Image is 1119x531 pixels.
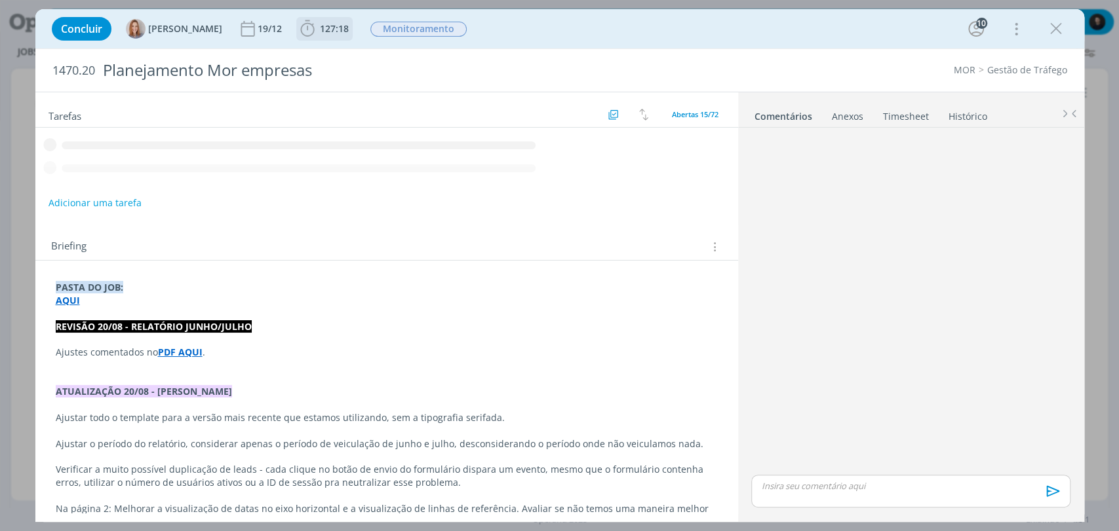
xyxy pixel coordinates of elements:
[56,502,718,528] p: Na página 2: Melhorar a visualização de datas no eixo horizontal e a visualização de linhas de re...
[258,24,285,33] div: 19/12
[48,191,142,215] button: Adicionar uma tarefa
[297,18,352,39] button: 127:18
[49,107,81,122] span: Tarefas
[56,281,123,293] strong: PASTA DO JOB:
[56,437,718,450] p: Ajustar o período do relatório, considerar apenas o período de veiculação de junho e julho, desco...
[832,110,863,123] div: Anexos
[954,64,975,76] a: MOR
[126,19,222,39] button: A[PERSON_NAME]
[56,346,718,359] p: Ajustes comentados no .
[148,24,222,33] span: [PERSON_NAME]
[61,24,102,34] span: Concluir
[754,104,813,123] a: Comentários
[52,17,111,41] button: Concluir
[882,104,930,123] a: Timesheet
[639,109,648,120] img: arrow-down-up.svg
[126,19,146,39] img: A
[56,320,252,333] strong: REVISÃO 20/08 - RELATÓRIO JUNHO/JULHO
[987,64,1067,76] a: Gestão de Tráfego
[52,64,95,78] span: 1470.20
[948,104,988,123] a: Histórico
[966,18,987,39] button: 10
[370,21,467,37] button: Monitoramento
[976,18,987,29] div: 10
[56,463,718,489] p: Verificar a muito possível duplicação de leads - cada clique no botão de envio do formulário disp...
[56,294,80,306] a: AQUI
[51,238,87,255] span: Briefing
[56,411,718,424] p: Ajustar todo o template para a versão mais recente que estamos utilizando, sem a tipografia serif...
[672,109,718,119] span: Abertas 15/72
[35,9,1084,522] div: dialog
[98,54,639,86] div: Planejamento Mor empresas
[370,22,467,37] span: Monitoramento
[158,346,203,358] a: PDF AQUI
[320,22,349,35] span: 127:18
[56,385,232,397] strong: ATUALIZAÇÃO 20/08 - [PERSON_NAME]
